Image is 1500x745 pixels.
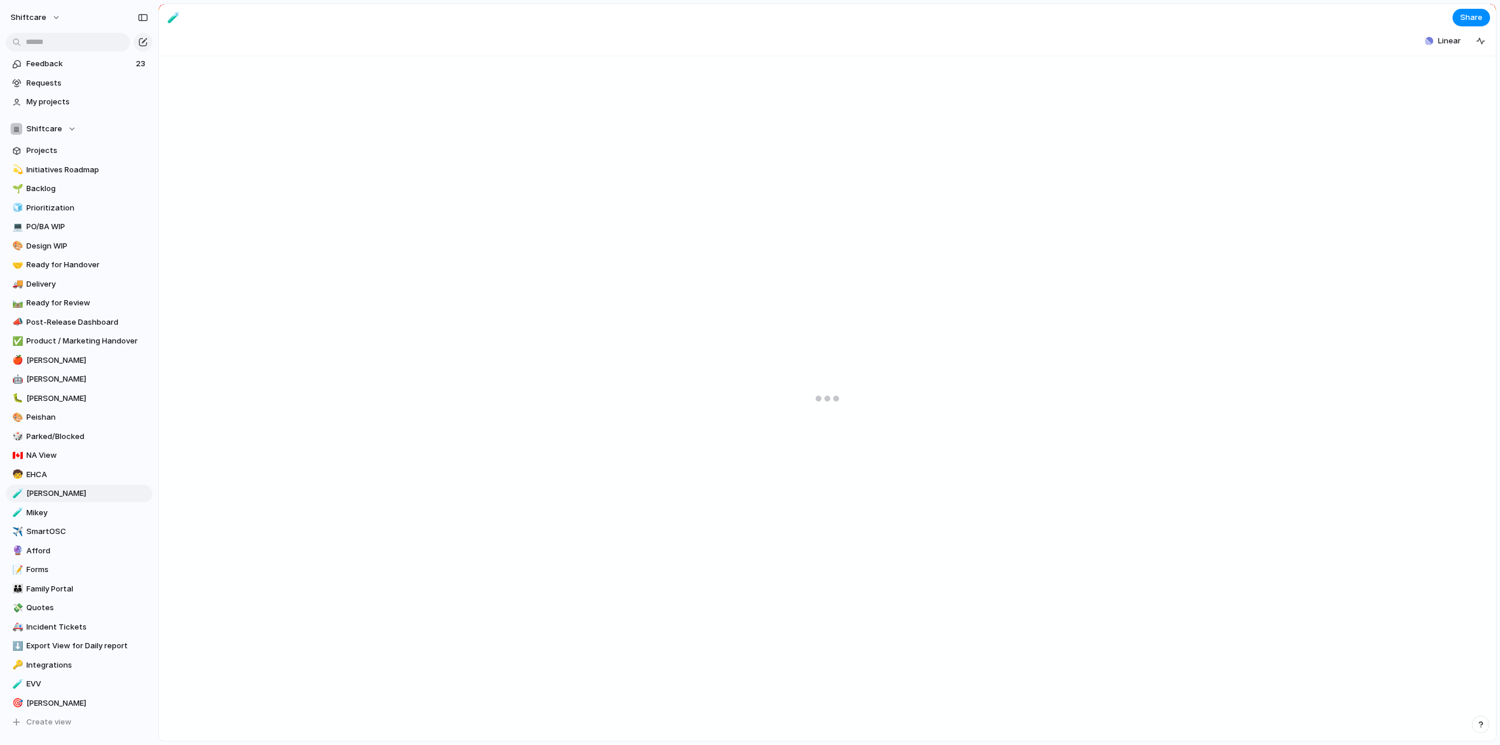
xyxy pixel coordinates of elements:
div: 🧪 [12,678,21,691]
a: 📝Forms [6,561,152,579]
span: Post-Release Dashboard [26,317,148,328]
button: 🚚 [11,278,22,290]
div: 👪Family Portal [6,580,152,598]
button: 🎲 [11,431,22,443]
div: 🔑Integrations [6,656,152,674]
a: 💸Quotes [6,599,152,617]
button: 💸 [11,602,22,614]
div: 🚚 [12,277,21,291]
span: [PERSON_NAME] [26,393,148,404]
a: 🤖[PERSON_NAME] [6,370,152,388]
button: 📣 [11,317,22,328]
button: 🎨 [11,411,22,423]
a: 🧪[PERSON_NAME] [6,485,152,502]
div: 🚑Incident Tickets [6,618,152,636]
a: Requests [6,74,152,92]
a: 🎨Peishan [6,409,152,426]
a: 💫Initiatives Roadmap [6,161,152,179]
div: 🚚Delivery [6,275,152,293]
a: 🐛[PERSON_NAME] [6,390,152,407]
span: Feedback [26,58,132,70]
button: 🚑 [11,621,22,633]
button: 💫 [11,164,22,176]
div: 🌱 [12,182,21,196]
a: My projects [6,93,152,111]
span: Afford [26,545,148,557]
span: Mikey [26,507,148,519]
a: Feedback23 [6,55,152,73]
span: 23 [136,58,148,70]
div: 📝 [12,563,21,577]
span: Initiatives Roadmap [26,164,148,176]
span: Product / Marketing Handover [26,335,148,347]
button: 🌱 [11,183,22,195]
button: 🧒 [11,469,22,481]
a: 🎨Design WIP [6,237,152,255]
div: 📣Post-Release Dashboard [6,314,152,331]
div: 💻PO/BA WIP [6,218,152,236]
button: Share [1453,9,1490,26]
button: Shiftcare [6,120,152,138]
div: ✈️SmartOSC [6,523,152,540]
button: 🇨🇦 [11,450,22,461]
span: PO/BA WIP [26,221,148,233]
button: 🍎 [11,355,22,366]
div: 🔮 [12,544,21,557]
button: Create view [6,713,152,731]
span: SmartOSC [26,526,148,538]
a: 🇨🇦NA View [6,447,152,464]
div: 🧪 [167,9,180,25]
span: Prioritization [26,202,148,214]
a: ✅Product / Marketing Handover [6,332,152,350]
div: 🤖 [12,373,21,386]
div: 🇨🇦 [12,449,21,462]
span: [PERSON_NAME] [26,373,148,385]
button: Linear [1420,32,1465,50]
div: 🚑 [12,620,21,634]
span: NA View [26,450,148,461]
button: 🐛 [11,393,22,404]
div: 🤝Ready for Handover [6,256,152,274]
div: 🎯 [12,696,21,710]
span: Linear [1438,35,1461,47]
button: 💻 [11,221,22,233]
a: 🍎[PERSON_NAME] [6,352,152,369]
div: ⬇️ [12,639,21,653]
div: 🧒EHCA [6,466,152,484]
div: 🎲 [12,430,21,443]
span: Design WIP [26,240,148,252]
span: EVV [26,678,148,690]
span: Peishan [26,411,148,423]
span: EHCA [26,469,148,481]
span: Parked/Blocked [26,431,148,443]
div: 💫 [12,163,21,176]
div: 🤝 [12,258,21,272]
span: Shiftcare [26,123,62,135]
button: shiftcare [5,8,67,27]
a: 🔮Afford [6,542,152,560]
a: 🎯[PERSON_NAME] [6,695,152,712]
button: 🧪 [164,8,183,27]
button: 🤖 [11,373,22,385]
div: ⬇️Export View for Daily report [6,637,152,655]
button: 🎨 [11,240,22,252]
span: Ready for Review [26,297,148,309]
div: 🧪 [12,487,21,501]
div: 🎲Parked/Blocked [6,428,152,445]
div: 🧪 [12,506,21,519]
span: Backlog [26,183,148,195]
a: 🌱Backlog [6,180,152,198]
a: 🧪EVV [6,675,152,693]
span: Delivery [26,278,148,290]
